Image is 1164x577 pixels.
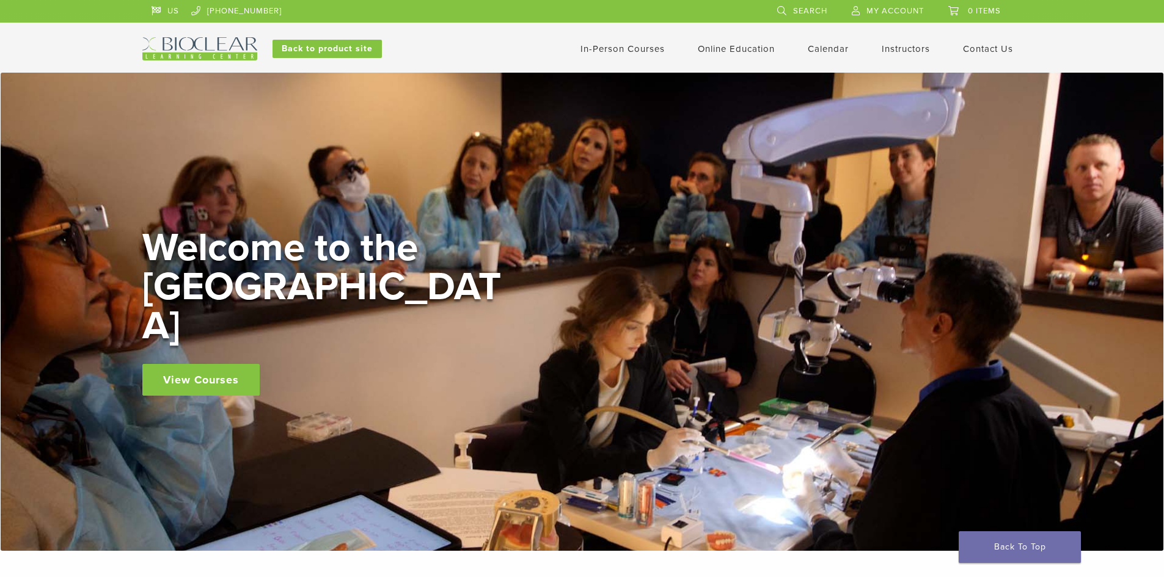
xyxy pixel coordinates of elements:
[882,43,930,54] a: Instructors
[142,364,260,396] a: View Courses
[959,531,1081,563] a: Back To Top
[793,6,827,16] span: Search
[273,40,382,58] a: Back to product site
[808,43,849,54] a: Calendar
[698,43,775,54] a: Online Education
[963,43,1013,54] a: Contact Us
[968,6,1001,16] span: 0 items
[580,43,665,54] a: In-Person Courses
[142,228,509,346] h2: Welcome to the [GEOGRAPHIC_DATA]
[142,37,257,60] img: Bioclear
[866,6,924,16] span: My Account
